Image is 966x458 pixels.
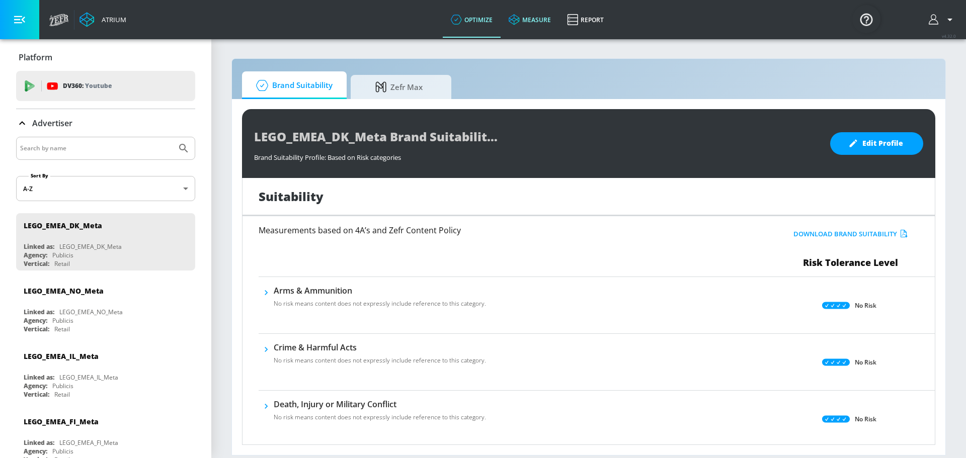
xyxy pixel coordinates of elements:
h6: Crime & Harmful Acts [274,342,486,353]
a: measure [501,2,559,38]
p: Advertiser [32,118,72,129]
div: DV360: Youtube [16,71,195,101]
div: LEGO_EMEA_IL_Meta [24,351,99,361]
div: Publicis [52,382,73,390]
p: No Risk [855,414,876,424]
div: LEGO_EMEA_DK_Meta [59,242,122,251]
div: Vertical: [24,390,49,399]
div: Linked as: [24,438,54,447]
div: Publicis [52,316,73,325]
span: v 4.32.0 [942,33,956,39]
div: Publicis [52,251,73,259]
span: Edit Profile [850,137,903,150]
div: Agency: [24,447,47,455]
label: Sort By [29,172,50,179]
div: LEGO_EMEA_IL_MetaLinked as:LEGO_EMEA_IL_MetaAgency:PublicisVertical:Retail [16,344,195,401]
button: Download Brand Suitability [791,226,910,242]
div: Agency: [24,382,47,390]
p: Youtube [85,80,112,91]
div: LEGO_EMEA_IL_Meta [59,373,118,382]
div: Agency: [24,316,47,325]
p: DV360: [63,80,112,91]
button: Edit Profile [830,132,923,155]
div: Retail [54,325,70,333]
div: Platform [16,43,195,71]
p: No Risk [855,357,876,368]
div: Linked as: [24,242,54,251]
div: Advertiser [16,109,195,137]
div: LEGO_EMEA_DK_MetaLinked as:LEGO_EMEA_DK_MetaAgency:PublicisVertical:Retail [16,213,195,270]
div: LEGO_EMEA_DK_Meta [24,221,102,230]
p: No Risk [855,300,876,311]
div: Retail [54,259,70,268]
div: Brand Suitability Profile: Based on Risk categories [254,148,820,162]
div: LEGO_EMEA_NO_MetaLinked as:LEGO_EMEA_NO_MetaAgency:PublicisVertical:Retail [16,279,195,336]
h6: Measurements based on 4A’s and Zefr Content Policy [259,226,709,234]
a: Report [559,2,612,38]
input: Search by name [20,142,173,155]
div: Arms & AmmunitionNo risk means content does not expressly include reference to this category. [274,285,486,314]
h1: Suitability [259,188,324,205]
span: Risk Tolerance Level [803,256,898,268]
div: Retail [54,390,70,399]
div: LEGO_EMEA_FI_Meta [24,417,99,426]
p: Platform [19,52,52,63]
div: A-Z [16,176,195,201]
div: LEGO_EMEA_NO_Meta [59,308,123,316]
h6: Arms & Ammunition [274,285,486,296]
span: Zefr Max [361,75,437,99]
div: Linked as: [24,308,54,316]
p: No risk means content does not expressly include reference to this category. [274,413,486,422]
div: Vertical: [24,325,49,333]
div: LEGO_EMEA_NO_Meta [24,286,104,296]
h6: Death, Injury or Military Conflict [274,399,486,410]
div: LEGO_EMEA_FI_Meta [59,438,118,447]
div: Crime & Harmful ActsNo risk means content does not expressly include reference to this category. [274,342,486,371]
div: Linked as: [24,373,54,382]
button: Open Resource Center [852,5,880,33]
div: Atrium [98,15,126,24]
p: No risk means content does not expressly include reference to this category. [274,356,486,365]
div: Agency: [24,251,47,259]
div: Death, Injury or Military ConflictNo risk means content does not expressly include reference to t... [274,399,486,428]
a: Atrium [79,12,126,27]
span: Brand Suitability [252,73,333,98]
a: optimize [443,2,501,38]
p: No risk means content does not expressly include reference to this category. [274,299,486,308]
div: Vertical: [24,259,49,268]
div: Publicis [52,447,73,455]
